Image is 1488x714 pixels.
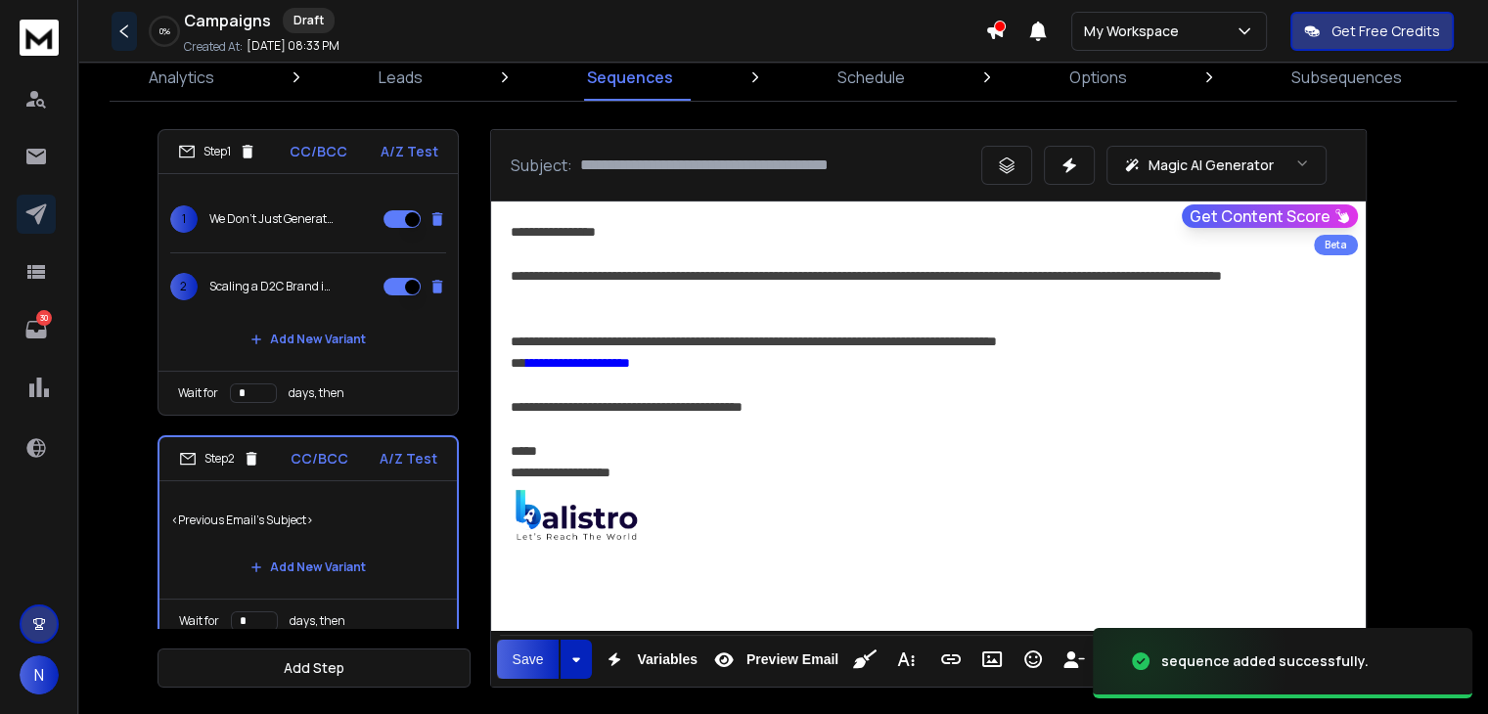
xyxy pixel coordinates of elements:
button: N [20,655,59,694]
p: Scaling a D2C Brand in [GEOGRAPHIC_DATA]? Let’s Talk Growth 🚀 [209,279,335,294]
div: sequence added successfully. [1161,651,1369,671]
div: Draft [283,8,335,33]
p: days, then [290,613,345,629]
span: 1 [170,205,198,233]
button: Emoticons [1015,640,1052,679]
button: Clean HTML [846,640,883,679]
button: Magic AI Generator [1106,146,1327,185]
button: Save [497,640,560,679]
button: Get Free Credits [1290,12,1454,51]
p: A/Z Test [380,449,437,469]
button: Add New Variant [235,320,382,359]
button: More Text [887,640,924,679]
li: Step1CC/BCCA/Z Test1We Don’t Just Generate Leads — We Build & Scale Your Brand2Scaling a D2C Bran... [158,129,459,416]
button: Get Content Score [1182,204,1358,228]
p: We Don’t Just Generate Leads — We Build & Scale Your Brand [209,211,335,227]
button: Add Step [158,648,471,688]
p: 30 [36,310,52,326]
p: A/Z Test [381,142,438,161]
span: Variables [633,651,701,668]
li: Step2CC/BCCA/Z Test<Previous Email's Subject>Add New VariantWait fordays, then [158,435,459,645]
p: Subject: [511,154,572,177]
button: Insert Image (Ctrl+P) [973,640,1011,679]
a: Subsequences [1280,54,1414,101]
p: CC/BCC [290,142,347,161]
p: Created At: [184,39,243,55]
p: Analytics [149,66,214,89]
p: <Previous Email's Subject> [171,493,445,548]
h1: Campaigns [184,9,271,32]
p: Wait for [178,385,218,401]
p: Wait for [179,613,219,629]
div: Step 1 [178,143,256,160]
a: Schedule [826,54,917,101]
span: Preview Email [743,651,842,668]
a: Leads [367,54,434,101]
button: Insert Unsubscribe Link [1056,640,1093,679]
a: 30 [17,310,56,349]
a: Analytics [137,54,226,101]
p: Get Free Credits [1331,22,1440,41]
p: Options [1069,66,1127,89]
div: Step 2 [179,450,260,468]
a: Sequences [575,54,685,101]
span: 2 [170,273,198,300]
p: CC/BCC [291,449,348,469]
div: Beta [1314,235,1358,255]
p: 0 % [159,25,170,37]
p: Schedule [837,66,905,89]
p: days, then [289,385,344,401]
p: Magic AI Generator [1149,156,1274,175]
button: Insert Link (Ctrl+K) [932,640,969,679]
p: Leads [379,66,423,89]
p: Sequences [587,66,673,89]
a: Options [1058,54,1139,101]
p: [DATE] 08:33 PM [247,38,339,54]
p: My Workspace [1084,22,1187,41]
button: Preview Email [705,640,842,679]
img: logo [20,20,59,56]
button: Variables [596,640,701,679]
p: Subsequences [1291,66,1402,89]
button: Add New Variant [235,548,382,587]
